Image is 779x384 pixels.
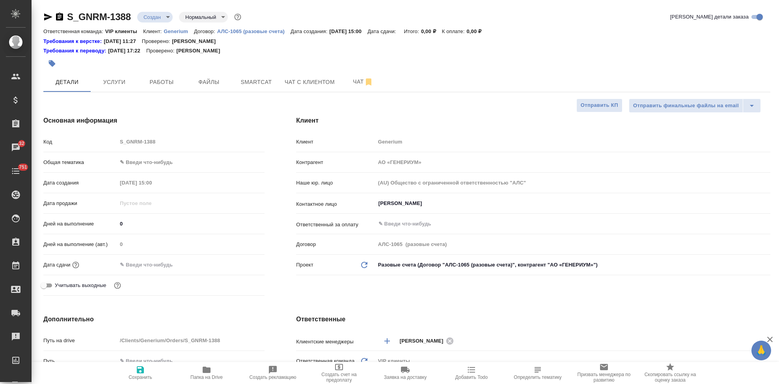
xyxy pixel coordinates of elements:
p: Проверено: [142,37,172,45]
p: Клиент [296,138,375,146]
p: Клиент: [143,28,164,34]
p: Путь на drive [43,337,117,345]
a: 751 [2,161,30,181]
span: Детали [48,77,86,87]
p: Дата сдачи [43,261,71,269]
p: Ответственная команда [296,357,354,365]
p: Итого: [404,28,421,34]
h4: Дополнительно [43,315,265,324]
p: 0,00 ₽ [421,28,442,34]
span: Создать счет на предоплату [311,372,367,383]
span: 751 [14,163,32,171]
h4: Ответственные [296,315,770,324]
p: Ответственный за оплату [296,221,375,229]
span: Заявка на доставку [384,375,427,380]
p: [PERSON_NAME] [176,47,226,55]
div: ✎ Введи что-нибудь [117,156,265,169]
span: Сохранить [129,375,152,380]
div: VIP клиенты [375,354,770,368]
p: Клиентские менеджеры [296,338,375,346]
button: Создать счет на предоплату [306,362,372,384]
p: Ответственная команда: [43,28,105,34]
button: Определить тематику [505,362,571,384]
div: Создан [137,12,173,22]
button: Добавить тэг [43,55,61,72]
input: Пустое поле [117,177,186,188]
input: ✎ Введи что-нибудь [378,219,742,229]
p: [DATE] 15:00 [330,28,368,34]
h4: Основная информация [43,116,265,125]
a: АЛС-1065 (разовые счета) [217,28,291,34]
button: Выбери, если сб и вс нужно считать рабочими днями для выполнения заказа. [112,280,123,291]
p: Путь [43,357,117,365]
button: Призвать менеджера по развитию [571,362,637,384]
div: Нажми, чтобы открыть папку с инструкцией [43,37,104,45]
button: Скопировать ссылку [55,12,64,22]
input: Пустое поле [375,157,770,168]
p: Дата создания [43,179,117,187]
p: Общая тематика [43,158,117,166]
button: 🙏 [751,341,771,360]
a: Требования к верстке: [43,37,104,45]
button: Скопировать ссылку на оценку заказа [637,362,703,384]
button: Отправить КП [576,99,622,112]
input: Пустое поле [375,177,770,188]
span: Файлы [190,77,228,87]
button: Если добавить услуги и заполнить их объемом, то дата рассчитается автоматически [71,260,81,270]
p: Договор [296,240,375,248]
p: Дата создания: [291,28,329,34]
input: Пустое поле [117,136,265,147]
input: Пустое поле [117,198,186,209]
button: Добавить менеджера [378,332,397,350]
span: Учитывать выходные [55,281,106,289]
div: Разовые счета (Договор "АЛС-1065 (разовые счета)", контрагент "АО «ГЕНЕРИУМ»") [375,258,770,272]
p: Проверено: [146,47,177,55]
p: Контактное лицо [296,200,375,208]
span: Скопировать ссылку на оценку заказа [642,372,699,383]
p: Дней на выполнение [43,220,117,228]
p: Дата сдачи: [367,28,398,34]
span: Призвать менеджера по развитию [576,372,632,383]
button: Скопировать ссылку для ЯМессенджера [43,12,53,22]
p: К оплате: [442,28,467,34]
input: Пустое поле [375,136,770,147]
p: Проект [296,261,313,269]
a: 32 [2,138,30,157]
button: Отправить финальные файлы на email [629,99,743,113]
div: ✎ Введи что-нибудь [120,158,255,166]
button: Доп статусы указывают на важность/срочность заказа [233,12,243,22]
a: Generium [164,28,194,34]
span: Создать рекламацию [250,375,296,380]
p: Наше юр. лицо [296,179,375,187]
button: Open [766,223,768,225]
button: Папка на Drive [173,362,240,384]
p: VIP клиенты [105,28,143,34]
span: Определить тематику [514,375,561,380]
span: Работы [143,77,181,87]
button: Добавить Todo [438,362,505,384]
button: Нормальный [183,14,218,21]
input: Пустое поле [375,239,770,250]
button: Создать рекламацию [240,362,306,384]
p: 0,00 ₽ [466,28,487,34]
div: split button [629,99,761,113]
input: Пустое поле [117,335,265,346]
svg: Отписаться [364,77,373,87]
span: Услуги [95,77,133,87]
h4: Клиент [296,116,770,125]
span: Отправить КП [581,101,618,110]
a: S_GNRM-1388 [67,11,131,22]
div: Нажми, чтобы открыть папку с инструкцией [43,47,108,55]
a: Требования к переводу: [43,47,108,55]
p: Код [43,138,117,146]
input: ✎ Введи что-нибудь [117,259,186,270]
span: Smartcat [237,77,275,87]
p: Дней на выполнение (авт.) [43,240,117,248]
button: Заявка на доставку [372,362,438,384]
span: [PERSON_NAME] [400,337,448,345]
span: Чат с клиентом [285,77,335,87]
span: Чат [344,77,382,87]
button: Сохранить [107,362,173,384]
